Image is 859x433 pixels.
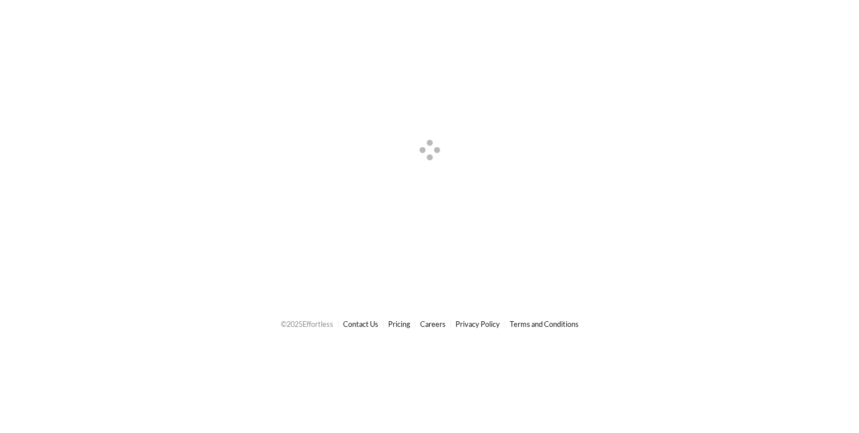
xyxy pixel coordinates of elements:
a: Privacy Policy [455,319,500,329]
a: Pricing [388,319,410,329]
a: Contact Us [343,319,378,329]
a: Careers [420,319,446,329]
a: Terms and Conditions [510,319,579,329]
span: © 2025 Effortless [281,319,333,329]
